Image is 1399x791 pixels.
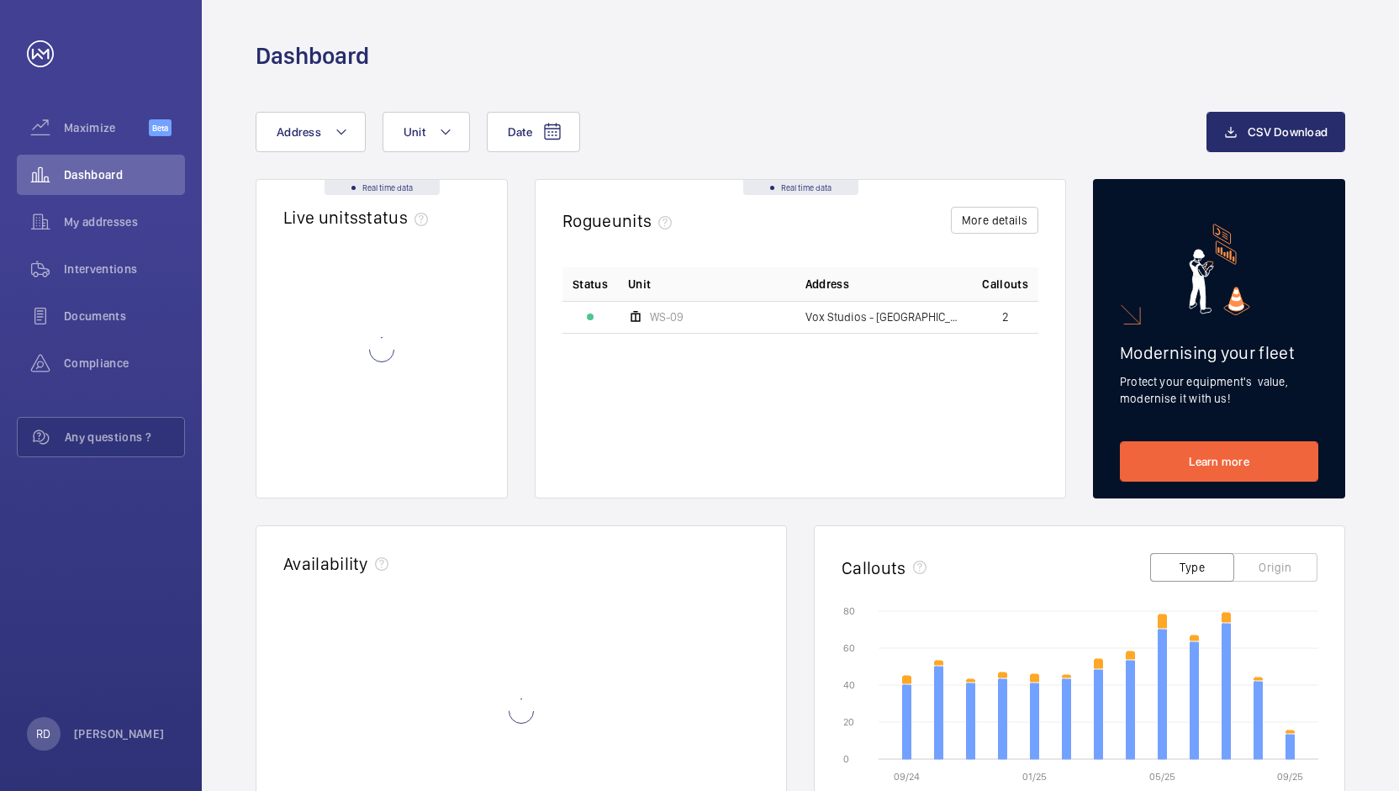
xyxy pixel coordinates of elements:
span: My addresses [64,214,185,230]
span: Maximize [64,119,149,136]
span: status [358,207,435,228]
span: Any questions ? [65,429,184,446]
button: Address [256,112,366,152]
button: Origin [1233,553,1317,582]
span: Date [508,125,532,139]
div: Real time data [743,180,858,195]
p: Status [573,276,608,293]
text: 40 [843,679,855,691]
button: Unit [383,112,470,152]
h2: Rogue [562,210,678,231]
text: 20 [843,716,854,728]
span: Callouts [982,276,1028,293]
div: Real time data [325,180,440,195]
span: Address [277,125,321,139]
p: RD [36,725,50,742]
span: 2 [1002,311,1009,323]
h2: Modernising your fleet [1120,342,1318,363]
h2: Live units [283,207,435,228]
span: units [612,210,679,231]
h2: Callouts [842,557,906,578]
text: 60 [843,642,855,654]
a: Learn more [1120,441,1318,482]
span: Interventions [64,261,185,277]
text: 09/24 [894,771,920,783]
button: CSV Download [1206,112,1345,152]
h2: Availability [283,553,368,574]
p: Protect your equipment's value, modernise it with us! [1120,373,1318,407]
span: Compliance [64,355,185,372]
span: Documents [64,308,185,324]
span: WS-09 [650,311,684,323]
span: Beta [149,119,172,136]
span: Unit [404,125,425,139]
span: Vox Studios - [GEOGRAPHIC_DATA], [STREET_ADDRESS] [805,311,963,323]
button: More details [951,207,1038,234]
text: 80 [843,605,855,617]
text: 0 [843,753,849,765]
text: 09/25 [1277,771,1303,783]
img: marketing-card.svg [1189,224,1250,315]
span: Address [805,276,849,293]
h1: Dashboard [256,40,369,71]
text: 05/25 [1149,771,1175,783]
button: Type [1150,553,1234,582]
span: CSV Download [1248,125,1328,139]
text: 01/25 [1022,771,1047,783]
span: Unit [628,276,651,293]
button: Date [487,112,580,152]
p: [PERSON_NAME] [74,725,165,742]
span: Dashboard [64,166,185,183]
